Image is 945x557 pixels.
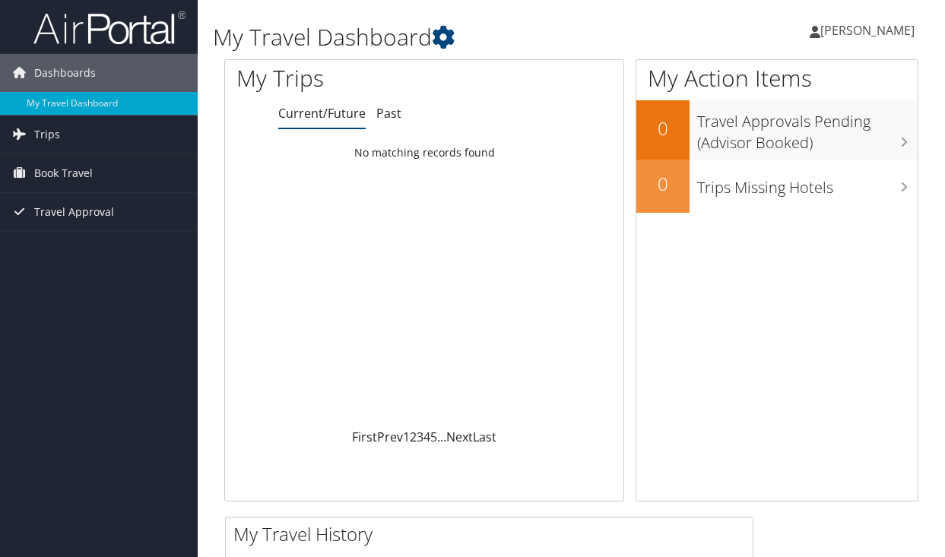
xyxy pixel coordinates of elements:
[403,429,410,445] a: 1
[33,10,186,46] img: airportal-logo.png
[473,429,496,445] a: Last
[820,22,915,39] span: [PERSON_NAME]
[34,193,114,231] span: Travel Approval
[376,105,401,122] a: Past
[34,116,60,153] span: Trips
[352,429,377,445] a: First
[417,429,423,445] a: 3
[34,54,96,92] span: Dashboards
[636,160,918,213] a: 0Trips Missing Hotels
[236,62,446,94] h1: My Trips
[213,21,691,53] h1: My Travel Dashboard
[697,169,918,198] h3: Trips Missing Hotels
[636,100,918,159] a: 0Travel Approvals Pending (Advisor Booked)
[410,429,417,445] a: 2
[636,62,918,94] h1: My Action Items
[278,105,366,122] a: Current/Future
[233,521,753,547] h2: My Travel History
[446,429,473,445] a: Next
[810,8,930,53] a: [PERSON_NAME]
[34,154,93,192] span: Book Travel
[636,116,690,141] h2: 0
[423,429,430,445] a: 4
[697,103,918,153] h3: Travel Approvals Pending (Advisor Booked)
[377,429,403,445] a: Prev
[430,429,437,445] a: 5
[225,139,623,166] td: No matching records found
[437,429,446,445] span: …
[636,171,690,197] h2: 0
